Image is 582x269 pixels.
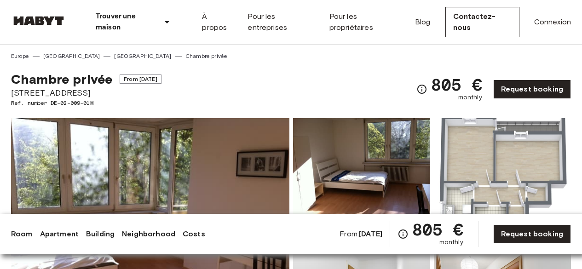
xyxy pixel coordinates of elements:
span: monthly [439,238,463,247]
a: [GEOGRAPHIC_DATA] [114,52,171,60]
a: À propos [202,11,233,33]
a: Request booking [493,224,571,244]
a: [GEOGRAPHIC_DATA] [43,52,100,60]
img: Habyt [11,16,66,25]
img: Picture of unit DE-02-009-01M [434,118,571,239]
p: Trouver une maison [96,11,158,33]
a: Pour les entreprises [248,11,314,33]
span: 805 € [431,76,482,93]
a: Chambre privée [185,52,227,60]
a: Pour les propriétaires [329,11,400,33]
span: From: [340,229,382,239]
img: Picture of unit DE-02-009-01M [293,118,430,239]
a: Contactez-nous [445,7,519,37]
a: Building [86,229,115,240]
span: From [DATE] [120,74,161,84]
a: Costs [183,229,205,240]
svg: Check cost overview for full price breakdown. Please note that discounts apply to new joiners onl... [398,229,409,240]
a: Apartment [40,229,79,240]
span: monthly [458,93,482,102]
a: Connexion [534,17,571,28]
a: Neighborhood [122,229,175,240]
a: Room [11,229,33,240]
span: 805 € [412,221,463,238]
span: [STREET_ADDRESS] [11,87,161,99]
span: Ref. number DE-02-009-01M [11,99,161,107]
span: Chambre privée [11,71,112,87]
a: Blog [415,17,431,28]
svg: Check cost overview for full price breakdown. Please note that discounts apply to new joiners onl... [416,84,427,95]
a: Request booking [493,80,571,99]
a: Europe [11,52,29,60]
b: [DATE] [359,229,382,238]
